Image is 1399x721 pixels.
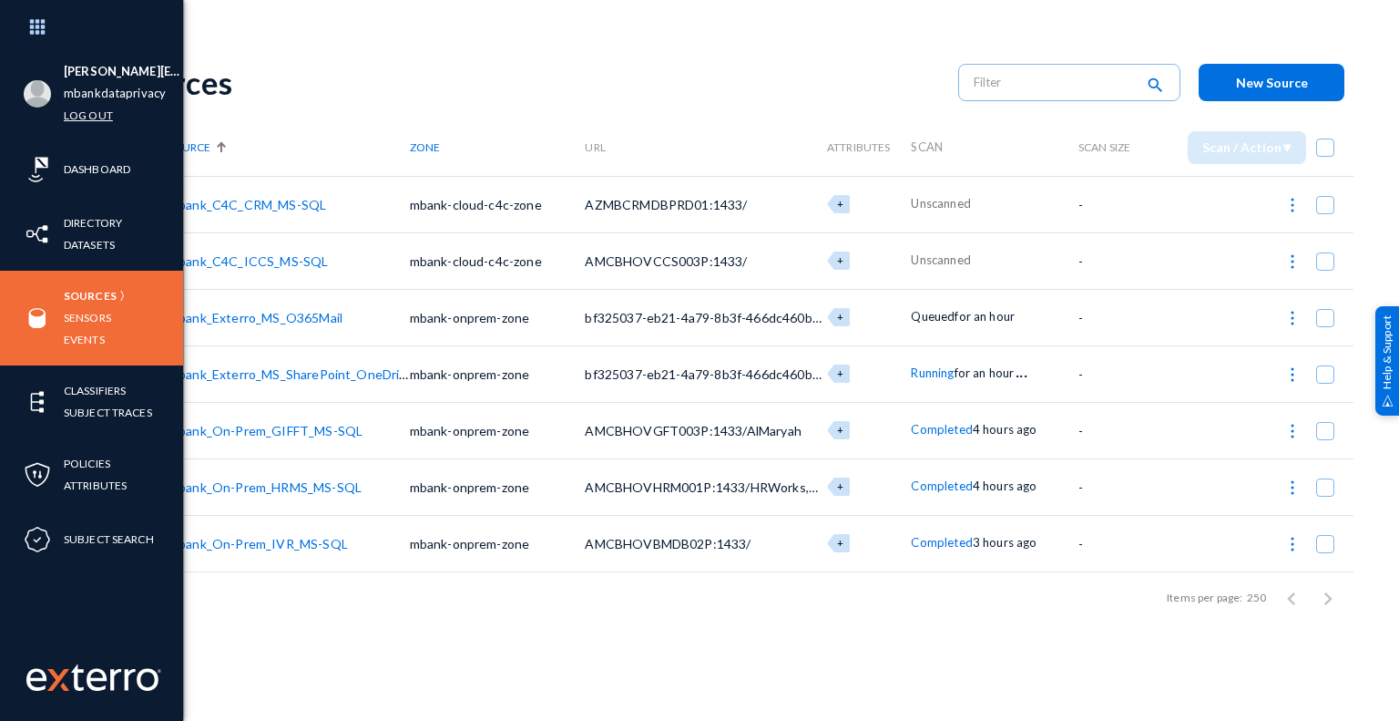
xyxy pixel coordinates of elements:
[1078,402,1148,458] td: -
[1016,359,1019,381] span: .
[168,140,210,154] span: Source
[1078,140,1130,154] span: Scan Size
[410,176,586,232] td: mbank-cloud-c4c-zone
[585,310,833,325] span: bf325037-eb21-4a79-8b3f-466dc460bd7c
[64,307,111,328] a: Sensors
[410,232,586,289] td: mbank-cloud-c4c-zone
[47,669,69,691] img: exterro-logo.svg
[974,68,1134,96] input: Filter
[64,329,105,350] a: Events
[1310,580,1346,616] button: Next page
[1199,64,1344,101] button: New Source
[410,345,586,402] td: mbank-onprem-zone
[410,458,586,515] td: mbank-onprem-zone
[64,105,113,126] a: Log out
[911,422,972,437] span: Completed
[911,535,972,550] span: Completed
[24,304,51,332] img: icon-sources.svg
[1283,366,1302,384] img: icon-more.svg
[168,253,328,269] a: Mbank_C4C_ICCS_MS-SQL
[1078,289,1148,345] td: -
[1283,422,1302,440] img: icon-more.svg
[837,367,843,379] span: +
[64,453,110,474] a: Policies
[911,139,943,154] span: Scan
[911,196,970,211] span: Unscanned
[410,515,586,572] td: mbank-onprem-zone
[64,61,183,83] li: [PERSON_NAME][EMAIL_ADDRESS][PERSON_NAME][DOMAIN_NAME]
[64,285,117,306] a: Sources
[973,479,1037,493] span: 4 hours ago
[837,311,843,323] span: +
[837,198,843,210] span: +
[64,475,127,496] a: Attributes
[973,422,1037,437] span: 4 hours ago
[410,402,586,458] td: mbank-onprem-zone
[64,529,154,550] a: Subject Search
[1375,305,1399,415] div: Help & Support
[64,159,130,180] a: Dashboard
[64,380,126,401] a: Classifiers
[1273,580,1310,616] button: Previous page
[1167,590,1242,606] div: Items per page:
[585,253,747,269] span: AMCBHOVCCS003P:1433/
[168,310,342,325] a: Mbank_Exterro_MS_O365Mail
[64,83,166,104] a: mbankdataprivacy
[585,423,801,438] span: AMCBHOVGFT003P:1433/AlMaryah
[24,526,51,553] img: icon-compliance.svg
[64,212,122,233] a: Directory
[120,64,940,101] div: Sources
[1283,479,1302,497] img: icon-more.svg
[1078,458,1148,515] td: -
[1019,359,1023,381] span: .
[64,234,115,255] a: Datasets
[837,537,843,549] span: +
[1078,345,1148,402] td: -
[837,424,843,436] span: +
[1144,74,1166,98] mat-icon: search
[1236,75,1308,90] span: New Source
[1078,232,1148,289] td: -
[24,80,51,108] img: blank-profile-picture.png
[168,140,410,154] div: Source
[911,366,954,380] span: Running
[585,536,751,551] span: AMCBHOVBMDB02P:1433/
[410,140,586,154] div: Zone
[911,479,972,493] span: Completed
[168,479,362,495] a: Mbank_On-Prem_HRMS_MS-SQL
[1024,359,1027,381] span: .
[837,480,843,492] span: +
[585,366,833,382] span: bf325037-eb21-4a79-8b3f-466dc460bd7c
[410,289,586,345] td: mbank-onprem-zone
[24,388,51,416] img: icon-elements.svg
[64,402,152,423] a: Subject Traces
[955,366,1015,380] span: for an hour
[10,7,65,46] img: app launcher
[168,197,326,212] a: Mbank_C4C_CRM_MS-SQL
[1283,252,1302,271] img: icon-more.svg
[827,140,891,154] span: Attributes
[585,140,605,154] span: URL
[837,254,843,266] span: +
[24,221,51,248] img: icon-inventory.svg
[24,461,51,489] img: icon-policies.svg
[585,479,889,495] span: AMCBHOVHRM001P:1433/HRWorks,HRWorksPlus
[1078,176,1148,232] td: -
[1283,309,1302,327] img: icon-more.svg
[1078,515,1148,572] td: -
[24,156,51,183] img: icon-risk-sonar.svg
[1247,590,1266,606] div: 250
[1283,535,1302,553] img: icon-more.svg
[1382,395,1394,407] img: help_support.svg
[410,140,440,154] span: Zone
[168,536,348,551] a: Mbank_On-Prem_IVR_MS-SQL
[168,423,363,438] a: Mbank_On-Prem_GIFFT_MS-SQL
[955,309,1015,324] span: for an hour
[585,197,747,212] span: AZMBCRMDBPRD01:1433/
[973,535,1037,550] span: 3 hours ago
[911,252,970,267] span: Unscanned
[168,366,414,382] a: Mbank_Exterro_MS_SharePoint_OneDrive
[911,309,955,324] span: Queued
[26,664,161,691] img: exterro-work-mark.svg
[1283,196,1302,214] img: icon-more.svg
